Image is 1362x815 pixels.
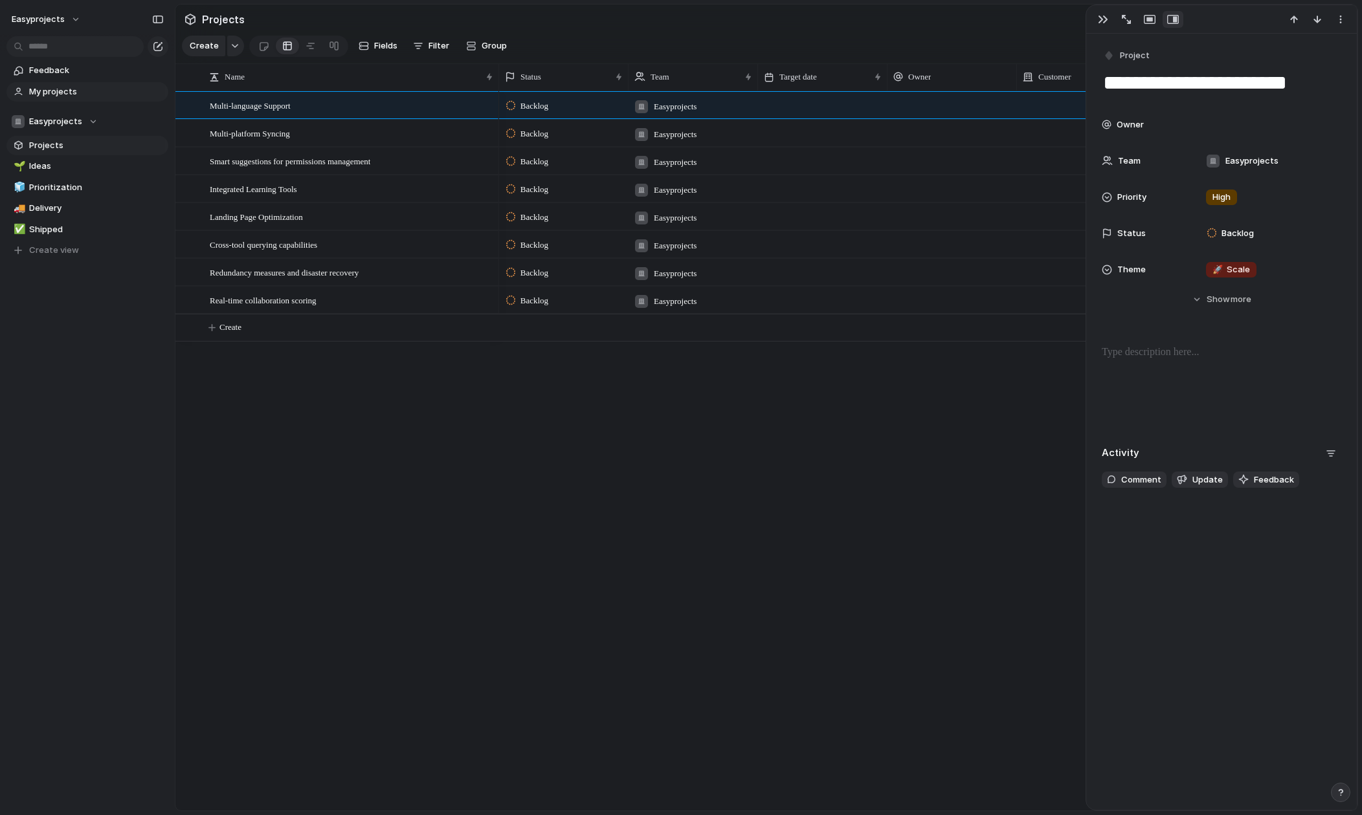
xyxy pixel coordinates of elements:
button: Feedback [1233,472,1299,488]
button: ✅ [12,223,25,236]
span: Feedback [29,64,164,77]
span: Easyprojects [654,128,697,141]
span: Easyprojects [654,239,697,252]
span: Backlog [520,211,548,224]
span: Backlog [1222,227,1254,240]
span: Backlog [520,127,548,140]
div: ✅ [14,222,23,237]
span: Create view [29,244,79,257]
div: 🧊 [14,180,23,195]
a: My projects [6,82,168,102]
span: Easyprojects [654,295,697,308]
span: Easyprojects [1225,155,1278,168]
span: Backlog [520,239,548,252]
button: Create [182,36,225,56]
a: 🚚Delivery [6,199,168,218]
button: Update [1172,472,1228,488]
span: Easyprojects [654,212,697,224]
span: Backlog [520,266,548,279]
span: Easyprojects [654,184,697,197]
button: Group [460,36,513,56]
span: Status [520,71,541,83]
span: Theme [1117,263,1146,276]
a: 🌱Ideas [6,157,168,176]
span: Filter [429,39,449,52]
span: Multi-platform Syncing [210,125,290,140]
span: Multi-language Support [210,98,291,113]
span: High [1212,191,1231,204]
span: Backlog [520,294,548,307]
span: Scale [1212,263,1250,276]
div: 🚚 [14,201,23,216]
span: Prioritization [29,181,164,194]
span: Smart suggestions for permissions management [210,153,370,168]
span: Delivery [29,202,164,215]
span: Easyprojects [29,115,82,128]
span: 🚀 [1212,264,1223,274]
span: Show [1207,293,1230,306]
span: easyprojects [12,13,65,26]
span: Group [482,39,507,52]
span: Priority [1117,191,1146,204]
button: Showmore [1102,288,1341,311]
span: Landing Page Optimization [210,209,303,224]
span: Projects [199,8,247,31]
span: Target date [779,71,817,83]
button: easyprojects [6,9,87,30]
span: Backlog [520,100,548,113]
span: Status [1117,227,1146,240]
a: ✅Shipped [6,220,168,239]
span: Team [651,71,669,83]
span: Easyprojects [654,100,697,113]
span: Easyprojects [654,156,697,169]
span: Easyprojects [654,267,697,280]
span: Backlog [520,155,548,168]
span: more [1231,293,1251,306]
a: Feedback [6,61,168,80]
button: 🧊 [12,181,25,194]
span: Projects [29,139,164,152]
span: Integrated Learning Tools [210,181,297,196]
span: Owner [908,71,931,83]
span: Update [1192,473,1223,486]
a: Projects [6,136,168,155]
span: Project [1120,49,1150,62]
button: Fields [353,36,403,56]
span: Fields [374,39,397,52]
span: Create [219,321,241,334]
span: Name [225,71,245,83]
span: Ideas [29,160,164,173]
span: Cross-tool querying capabilities [210,237,317,252]
span: Redundancy measures and disaster recovery [210,265,359,279]
span: Comment [1121,473,1161,486]
button: 🌱 [12,160,25,173]
div: 🌱 [14,159,23,174]
span: Customer [1038,71,1071,83]
span: Team [1118,155,1141,168]
button: Comment [1102,472,1167,488]
span: Owner [1117,118,1144,131]
button: Project [1100,47,1154,65]
span: Real-time collaboration scoring [210,292,317,307]
button: Create view [6,241,168,260]
button: Filter [408,36,454,56]
span: Shipped [29,223,164,236]
span: My projects [29,85,164,98]
span: Backlog [520,183,548,196]
button: Easyprojects [6,112,168,131]
button: 🚚 [12,202,25,215]
span: Create [190,39,219,52]
h2: Activity [1102,446,1139,461]
span: Feedback [1254,473,1294,486]
a: 🧊Prioritization [6,178,168,197]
